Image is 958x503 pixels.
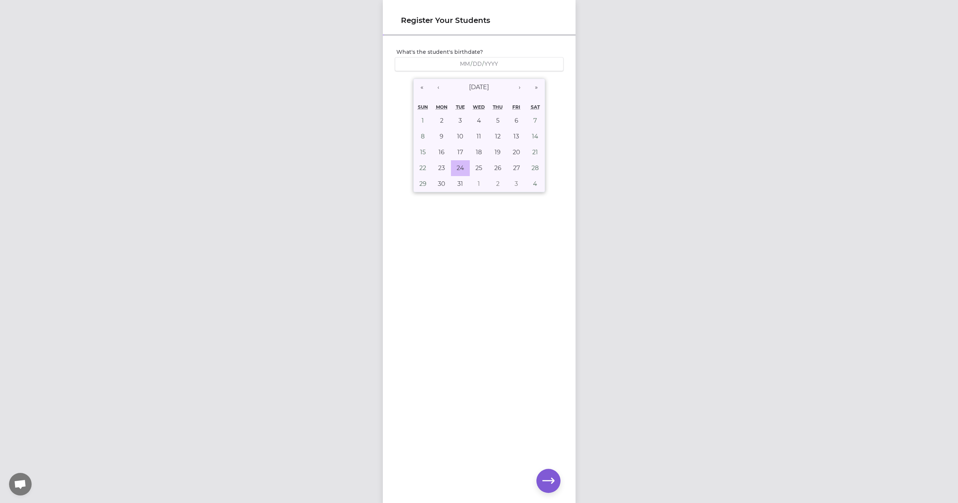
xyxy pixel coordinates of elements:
[475,164,482,172] abbr: May 25, 2011
[513,149,520,156] abbr: May 20, 2011
[469,84,489,91] span: [DATE]
[494,164,501,172] abbr: May 26, 2011
[414,176,433,192] button: May 29, 2011
[495,133,501,140] abbr: May 12, 2011
[457,164,464,172] abbr: May 24, 2011
[513,133,519,140] abbr: May 13, 2011
[457,180,463,187] abbr: May 31, 2011
[515,117,518,124] abbr: May 6, 2011
[470,176,489,192] button: June 1, 2011
[531,104,540,110] abbr: Saturday
[439,149,445,156] abbr: May 16, 2011
[496,117,500,124] abbr: May 5, 2011
[507,176,526,192] button: June 3, 2011
[470,113,489,129] button: May 4, 2011
[532,164,539,172] abbr: May 28, 2011
[526,160,545,176] button: May 28, 2011
[396,48,564,56] label: What's the student's birthdate?
[477,133,481,140] abbr: May 11, 2011
[512,104,520,110] abbr: Friday
[432,144,451,160] button: May 16, 2011
[421,133,425,140] abbr: May 8, 2011
[422,117,424,124] abbr: May 1, 2011
[526,113,545,129] button: May 7, 2011
[432,129,451,144] button: May 9, 2011
[458,117,462,124] abbr: May 3, 2011
[507,129,526,144] button: May 13, 2011
[470,160,489,176] button: May 25, 2011
[470,129,489,144] button: May 11, 2011
[484,61,498,68] input: YYYY
[440,133,443,140] abbr: May 9, 2011
[401,15,557,26] h1: Register Your Students
[470,144,489,160] button: May 18, 2011
[418,104,428,110] abbr: Sunday
[420,149,426,156] abbr: May 15, 2011
[515,180,518,187] abbr: June 3, 2011
[488,160,507,176] button: May 26, 2011
[477,117,481,124] abbr: May 4, 2011
[432,176,451,192] button: May 30, 2011
[533,180,537,187] abbr: June 4, 2011
[507,160,526,176] button: May 27, 2011
[528,79,545,96] button: »
[430,79,447,96] button: ‹
[447,79,512,96] button: [DATE]
[414,129,433,144] button: May 8, 2011
[488,144,507,160] button: May 19, 2011
[438,180,445,187] abbr: May 30, 2011
[457,149,463,156] abbr: May 17, 2011
[440,117,443,124] abbr: May 2, 2011
[456,104,465,110] abbr: Tuesday
[493,104,503,110] abbr: Thursday
[414,79,430,96] button: «
[532,149,538,156] abbr: May 21, 2011
[533,117,537,124] abbr: May 7, 2011
[526,129,545,144] button: May 14, 2011
[451,144,470,160] button: May 17, 2011
[496,180,500,187] abbr: June 2, 2011
[476,149,482,156] abbr: May 18, 2011
[9,473,32,495] div: Open chat
[495,149,501,156] abbr: May 19, 2011
[414,160,433,176] button: May 22, 2011
[436,104,448,110] abbr: Monday
[488,129,507,144] button: May 12, 2011
[451,113,470,129] button: May 3, 2011
[478,180,480,187] abbr: June 1, 2011
[507,144,526,160] button: May 20, 2011
[432,160,451,176] button: May 23, 2011
[471,60,472,68] span: /
[473,104,485,110] abbr: Wednesday
[414,144,433,160] button: May 15, 2011
[432,113,451,129] button: May 2, 2011
[460,61,471,68] input: MM
[526,144,545,160] button: May 21, 2011
[451,160,470,176] button: May 24, 2011
[482,60,484,68] span: /
[451,176,470,192] button: May 31, 2011
[419,164,426,172] abbr: May 22, 2011
[438,164,445,172] abbr: May 23, 2011
[513,164,520,172] abbr: May 27, 2011
[457,133,463,140] abbr: May 10, 2011
[451,129,470,144] button: May 10, 2011
[488,176,507,192] button: June 2, 2011
[419,180,426,187] abbr: May 29, 2011
[512,79,528,96] button: ›
[488,113,507,129] button: May 5, 2011
[526,176,545,192] button: June 4, 2011
[414,113,433,129] button: May 1, 2011
[507,113,526,129] button: May 6, 2011
[472,61,482,68] input: DD
[532,133,538,140] abbr: May 14, 2011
